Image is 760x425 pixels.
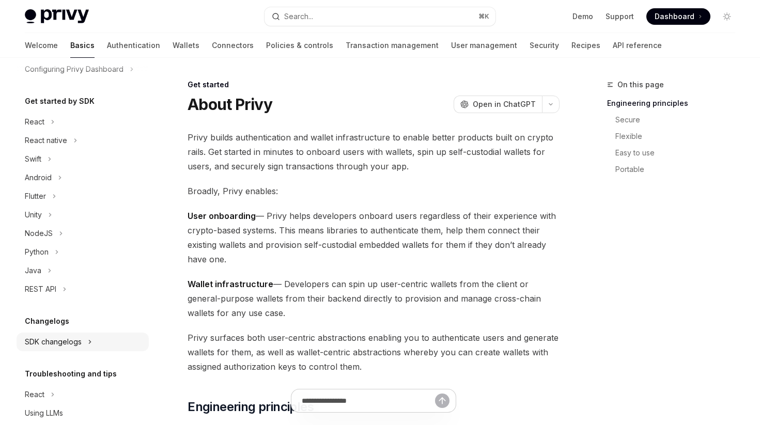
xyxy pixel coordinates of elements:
[25,388,44,401] div: React
[719,8,735,25] button: Toggle dark mode
[655,11,694,22] span: Dashboard
[188,211,256,221] strong: User onboarding
[25,407,63,419] div: Using LLMs
[454,96,542,113] button: Open in ChatGPT
[265,7,496,26] button: Search...⌘K
[615,128,743,145] a: Flexible
[25,190,46,202] div: Flutter
[173,33,199,58] a: Wallets
[617,78,664,91] span: On this page
[478,12,489,21] span: ⌘ K
[451,33,517,58] a: User management
[284,10,313,23] div: Search...
[188,330,560,374] span: Privy surfaces both user-centric abstractions enabling you to authenticate users and generate wal...
[25,283,56,295] div: REST API
[188,277,560,320] span: — Developers can spin up user-centric wallets from the client or general-purpose wallets from the...
[571,33,600,58] a: Recipes
[25,33,58,58] a: Welcome
[25,134,67,147] div: React native
[25,315,69,327] h5: Changelogs
[25,171,52,184] div: Android
[530,33,559,58] a: Security
[266,33,333,58] a: Policies & controls
[188,209,560,266] span: — Privy helps developers onboard users regardless of their experience with crypto-based systems. ...
[615,112,743,128] a: Secure
[435,393,449,408] button: Send message
[646,8,710,25] a: Dashboard
[25,9,89,24] img: light logo
[572,11,593,22] a: Demo
[473,99,536,109] span: Open in ChatGPT
[188,80,560,90] div: Get started
[613,33,662,58] a: API reference
[212,33,254,58] a: Connectors
[188,95,272,114] h1: About Privy
[25,246,49,258] div: Python
[615,161,743,178] a: Portable
[188,279,273,289] strong: Wallet infrastructure
[70,33,95,58] a: Basics
[25,368,117,380] h5: Troubleshooting and tips
[607,95,743,112] a: Engineering principles
[25,336,82,348] div: SDK changelogs
[25,209,42,221] div: Unity
[25,95,95,107] h5: Get started by SDK
[25,153,41,165] div: Swift
[346,33,439,58] a: Transaction management
[25,264,41,277] div: Java
[615,145,743,161] a: Easy to use
[107,33,160,58] a: Authentication
[17,404,149,422] a: Using LLMs
[188,130,560,174] span: Privy builds authentication and wallet infrastructure to enable better products built on crypto r...
[25,227,53,240] div: NodeJS
[606,11,634,22] a: Support
[25,116,44,128] div: React
[188,184,560,198] span: Broadly, Privy enables:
